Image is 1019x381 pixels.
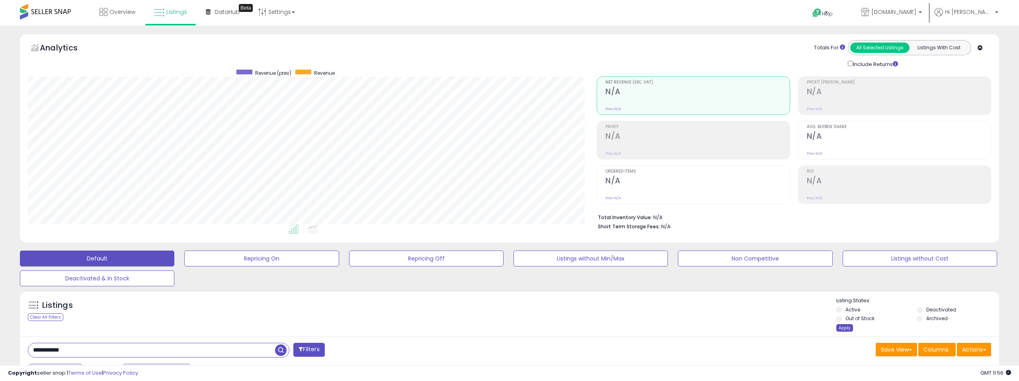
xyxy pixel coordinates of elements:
button: Last 7 Days [29,364,82,377]
small: Prev: N/A [807,151,822,156]
small: Prev: N/A [605,151,621,156]
span: Hi [PERSON_NAME] [945,8,993,16]
div: Clear All Filters [28,313,63,321]
b: Total Inventory Value: [598,214,652,221]
div: Include Returns [842,59,908,68]
a: Privacy Policy [103,369,138,377]
span: Overview [109,8,135,16]
strong: Copyright [8,369,37,377]
button: Repricing On [184,251,339,266]
button: Actions [957,343,991,356]
span: Net Revenue (Exc. VAT) [605,80,789,85]
button: Filters [293,343,324,357]
span: Help [822,10,833,17]
div: Totals For [814,44,845,52]
h2: N/A [605,87,789,98]
span: [DOMAIN_NAME] [871,8,916,16]
small: Prev: N/A [605,107,621,111]
span: Revenue (prev) [255,70,291,76]
a: Terms of Use [68,369,102,377]
li: N/A [598,212,985,222]
h5: Listings [42,300,73,311]
h2: N/A [807,87,991,98]
span: Revenue [314,70,335,76]
span: 2025-10-10 11:56 GMT [980,369,1011,377]
h5: Analytics [40,42,93,55]
small: Prev: N/A [807,107,822,111]
button: Listings With Cost [909,43,968,53]
a: Hi [PERSON_NAME] [935,8,998,26]
span: Avg. Buybox Share [807,125,991,129]
h2: N/A [807,176,991,187]
span: Listings [166,8,187,16]
button: Listings without Cost [843,251,997,266]
button: Repricing Off [349,251,504,266]
div: seller snap | | [8,369,138,377]
label: Archived [926,315,948,322]
b: Short Term Storage Fees: [598,223,660,230]
span: Profit [PERSON_NAME] [807,80,991,85]
button: Columns [918,343,956,356]
span: N/A [661,223,671,230]
h2: N/A [605,176,789,187]
button: Save View [876,343,917,356]
h2: N/A [605,132,789,142]
label: Out of Stock [845,315,875,322]
button: Deactivated & In Stock [20,270,174,286]
small: Prev: N/A [807,196,822,200]
div: Apply [836,324,853,332]
small: Prev: N/A [605,196,621,200]
span: DataHub [215,8,240,16]
button: Non Competitive [678,251,832,266]
button: All Selected Listings [850,43,910,53]
span: ROI [807,169,991,174]
button: Sep-25 - Oct-01 [123,364,190,377]
button: Listings without Min/Max [513,251,668,266]
span: Ordered Items [605,169,789,174]
label: Active [845,306,860,313]
div: Tooltip anchor [239,4,253,12]
span: Columns [923,346,949,354]
p: Listing States: [836,297,999,305]
span: Profit [605,125,789,129]
button: Default [20,251,174,266]
h2: N/A [807,132,991,142]
a: Help [806,2,848,26]
label: Deactivated [926,306,956,313]
i: Get Help [812,8,822,18]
